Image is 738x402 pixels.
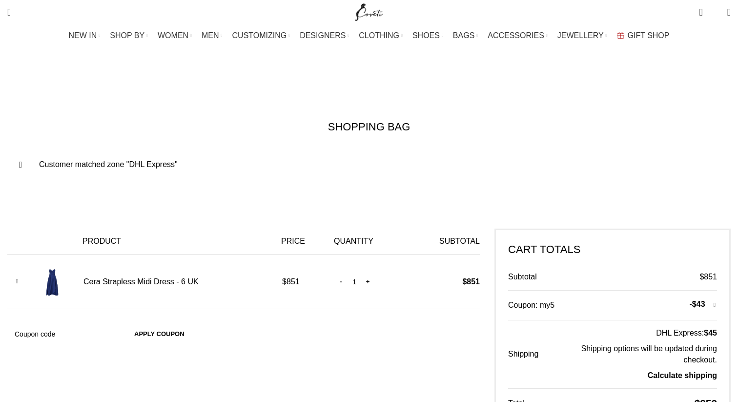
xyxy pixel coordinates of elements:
[700,5,707,12] span: 1
[617,26,670,45] a: GIFT SHOP
[202,31,219,40] span: MEN
[226,59,315,71] span: Shopping cart
[124,324,194,344] button: Apply coupon
[202,26,222,45] a: MEN
[110,26,148,45] a: SHOP BY
[226,56,315,73] a: Shopping cart
[694,2,707,22] a: 1
[508,320,565,389] th: Shipping
[699,273,717,281] bdi: 851
[333,56,393,73] a: Checkout
[617,32,624,39] img: GiftBag
[2,2,16,22] a: Search
[508,290,565,320] th: Coupon: my5
[704,329,708,337] span: $
[508,264,565,290] th: Subtotal
[462,277,467,286] span: $
[347,272,362,292] input: Product quantity
[710,2,720,22] div: My Wishlist
[462,277,480,286] bdi: 851
[78,229,276,254] th: Product
[699,273,704,281] span: $
[158,26,192,45] a: WOMEN
[704,329,717,337] bdi: 45
[359,26,403,45] a: CLOTHING
[557,26,607,45] a: JEWELLERY
[33,262,72,301] img: Rebecca Vallance Cera Strapless Midi Dress
[571,343,717,365] p: Shipping options will be updated during checkout.
[276,229,329,254] th: Price
[2,26,736,45] div: Main navigation
[412,31,440,40] span: SHOES
[158,31,188,40] span: WOMEN
[333,59,393,71] span: Checkout
[565,290,717,320] td: -
[628,31,670,40] span: GIFT SHOP
[359,31,399,40] span: CLOTHING
[411,56,512,73] span: Order complete
[83,276,199,287] a: Cera Strapless Midi Dress - 6 UK
[300,26,349,45] a: DESIGNERS
[110,31,144,40] span: SHOP BY
[300,31,346,40] span: DESIGNERS
[232,26,290,45] a: CUSTOMIZING
[282,277,300,286] bdi: 851
[712,10,719,17] span: 0
[648,371,717,380] a: Calculate shipping
[453,26,478,45] a: BAGS
[7,149,731,180] div: Customer matched zone "DHL Express"
[232,31,287,40] span: CUSTOMIZING
[409,229,480,254] th: Subtotal
[353,7,386,16] a: Site logo
[557,31,604,40] span: JEWELLERY
[10,275,24,289] a: Remove Cera Strapless Midi Dress - 6 UK from cart
[328,120,410,135] h1: SHOPPING BAG
[282,277,287,286] span: $
[508,242,717,257] h2: Cart totals
[692,300,697,308] span: $
[69,31,97,40] span: NEW IN
[69,26,101,45] a: NEW IN
[571,328,717,339] label: DHL Express:
[7,324,120,344] input: Coupon code
[692,300,705,308] span: 43
[488,26,548,45] a: ACCESSORIES
[329,229,409,254] th: Quantity
[335,272,347,292] input: -
[707,298,722,313] a: Remove my5 coupon
[453,31,474,40] span: BAGS
[488,31,544,40] span: ACCESSORIES
[412,26,443,45] a: SHOES
[362,272,374,292] input: +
